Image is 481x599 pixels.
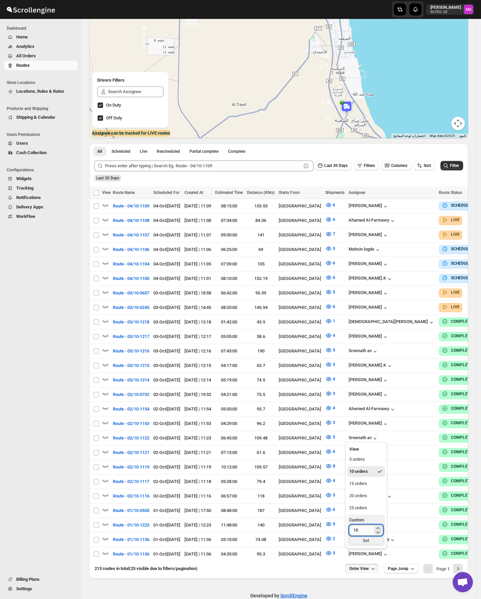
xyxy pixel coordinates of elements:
span: 2 [333,536,335,541]
button: LIVE [441,217,460,223]
button: Columns [382,161,411,170]
span: Order View [349,566,369,571]
button: User menu [426,4,474,15]
span: Delivery Apps [16,204,43,209]
span: 3 [333,362,335,367]
button: SCHEDULED [441,246,474,252]
div: 07:34:00 [215,217,243,224]
span: Route - 03/10-1214 [113,377,149,383]
span: 4 [333,478,335,483]
button: 9 [321,519,339,530]
span: Distance (KMs) [247,190,275,195]
button: 5 [321,243,339,254]
button: Page Jump [384,564,418,573]
button: Route - 03/10-0245 [109,302,153,313]
span: WorkFlow [16,214,35,219]
div: [GEOGRAPHIC_DATA] [279,217,321,224]
span: Assignee [349,190,365,195]
button: [PERSON_NAME] [349,203,389,210]
span: 8 [333,463,335,468]
div: [DATE] | 11:07 [184,232,211,238]
button: 5 [321,345,339,355]
button: [PERSON_NAME] [349,261,389,268]
span: Configurations [7,167,78,173]
span: 6 [333,202,335,207]
button: Filter [440,161,463,170]
span: Widgets [16,176,32,181]
button: 6 [321,214,339,225]
button: 5 [321,432,339,443]
button: Shipping & Calendar [4,113,78,122]
span: Route - 04/10-1106 [113,246,149,253]
b: COMPLETE [451,421,472,425]
span: Route - 03/10-0245 [113,304,149,311]
span: Last 30 Days [324,163,348,168]
p: 867f02-58 [430,10,461,14]
div: 09:30:00 [215,232,243,238]
button: Routes [4,61,78,70]
span: Route - 02/10-1116 [113,493,149,500]
button: [PERSON_NAME] [349,305,389,311]
button: COMPLETE [441,463,472,470]
button: 3 [321,417,339,428]
span: Route - 01/10-0550 [113,507,149,514]
button: 6 [321,258,339,268]
button: Route - 02/10-0732 [109,389,153,400]
span: 5 [333,289,335,294]
span: 6 [333,304,335,309]
span: 3 [333,391,335,396]
span: Products and Shipping [7,106,78,111]
div: 20 orders [349,492,367,499]
span: Route Name [113,190,135,195]
button: COMPLETE [441,420,472,426]
div: 15 orders [349,480,367,487]
button: 3 [321,548,339,559]
span: Last 30 Days [96,176,119,180]
button: Route - 04/10-1106 [109,244,153,255]
span: Starts From [279,190,300,195]
button: [PERSON_NAME] [349,377,389,384]
span: Locations, Rules & Rates [16,89,64,94]
button: Locations, Rules & Rates [4,87,78,96]
div: 84.06 [247,217,275,224]
span: Complete [228,149,245,154]
span: Notifications [16,195,41,200]
button: 5 [321,490,339,501]
span: Routes [16,63,30,68]
button: Route - 01/10-1223 [109,520,153,531]
button: COMPLETE [441,362,472,368]
button: Sreenath av [349,435,378,442]
button: 2 [321,533,339,544]
div: [GEOGRAPHIC_DATA] [279,203,321,209]
span: Route - 03/10-1217 [113,333,149,340]
div: 133.53 [247,203,275,209]
button: Route - 03/10-1214 [109,375,153,386]
button: COMPLETE [441,478,472,484]
span: Route - 01/10-1223 [113,522,149,529]
button: [PERSON_NAME] [349,232,389,239]
button: 15 orders [347,478,385,489]
button: Sreenath av [349,348,378,355]
span: 9 [333,521,335,526]
span: Route - 02/10-1117 [113,478,149,485]
span: Users [16,141,28,146]
span: 6 [333,260,335,265]
b: COMPLETE [451,493,472,498]
button: [PERSON_NAME].K [349,363,393,369]
button: All Orders [4,51,78,61]
b: SCHEDULED [451,261,474,266]
button: COMPLETE [441,492,472,499]
span: 5 [333,492,335,497]
span: Filters [364,163,375,168]
button: 4 [321,475,339,486]
img: Google [91,130,113,138]
span: Custom [349,517,364,522]
button: All routes [93,147,106,156]
button: LIVE [441,304,460,310]
button: LIVE [441,231,460,238]
span: Route - 04/10-1108 [113,217,149,224]
button: عناصر التحكّم بطريقة عرض الخريطة [451,117,465,130]
span: Route - 02/10-1154 [113,406,149,412]
div: 141 [247,232,275,238]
